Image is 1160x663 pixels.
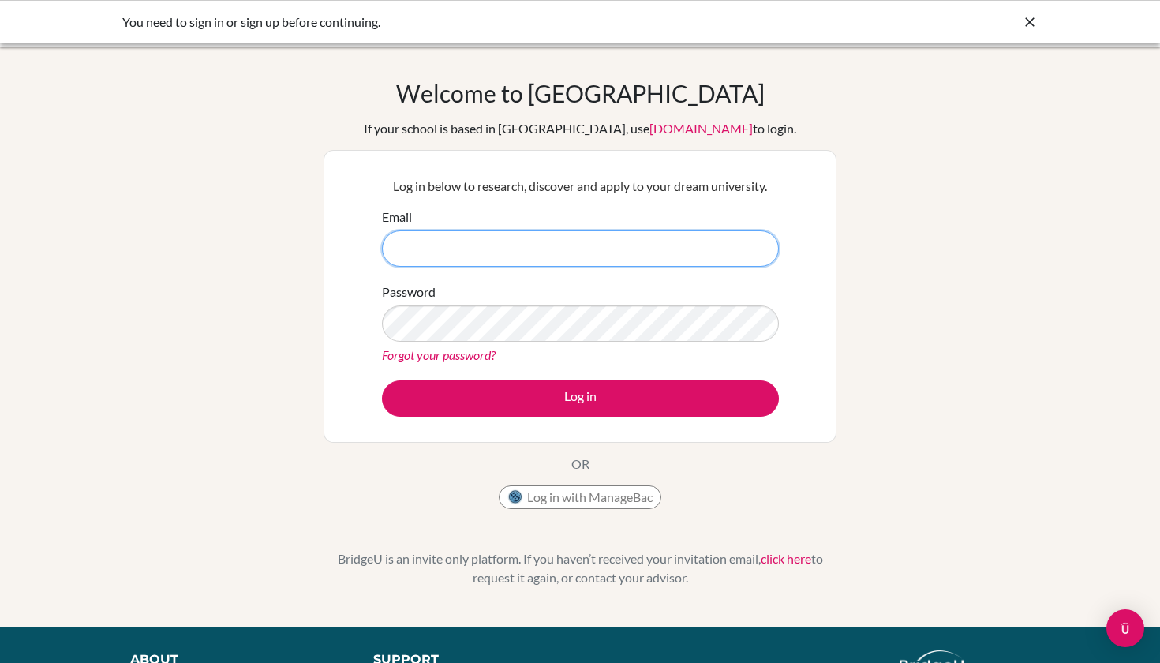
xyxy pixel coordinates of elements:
[364,119,796,138] div: If your school is based in [GEOGRAPHIC_DATA], use to login.
[324,549,836,587] p: BridgeU is an invite only platform. If you haven’t received your invitation email, to request it ...
[382,283,436,302] label: Password
[382,347,496,362] a: Forgot your password?
[649,121,753,136] a: [DOMAIN_NAME]
[382,208,412,227] label: Email
[1106,609,1144,647] div: Open Intercom Messenger
[499,485,661,509] button: Log in with ManageBac
[122,13,801,32] div: You need to sign in or sign up before continuing.
[382,177,779,196] p: Log in below to research, discover and apply to your dream university.
[761,551,811,566] a: click here
[571,455,589,474] p: OR
[382,380,779,417] button: Log in
[396,79,765,107] h1: Welcome to [GEOGRAPHIC_DATA]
